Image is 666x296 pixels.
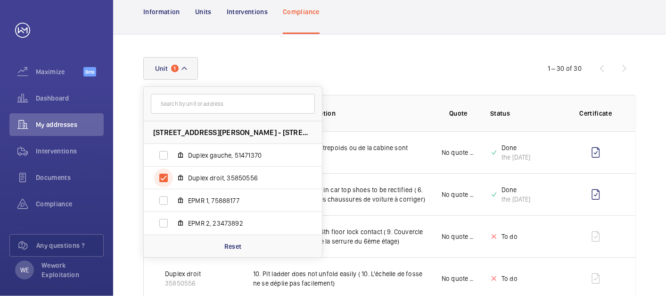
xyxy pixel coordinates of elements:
[188,151,297,160] span: Duplex gauche, 51471370
[143,7,180,17] p: Information
[442,274,475,283] p: No quote needed
[171,65,179,72] span: 1
[502,185,531,195] p: Done
[188,219,297,228] span: EPMR 2, 23473892
[502,143,531,152] p: Done
[165,269,201,279] p: Duplex droit
[36,93,104,103] span: Dashboard
[36,173,104,182] span: Documents
[283,7,320,17] p: Compliance
[36,67,83,76] span: Maximize
[442,232,475,241] p: No quote needed
[151,94,315,114] input: Search by unit or address
[36,146,104,156] span: Interventions
[548,64,582,73] div: 1 – 30 of 30
[165,279,201,288] p: 35850556
[36,199,104,209] span: Compliance
[253,185,427,204] p: 6. Excessive movement in car top shoes to be rectified ( 6. Mouvement excessif des chaussures de ...
[253,227,427,246] p: 9. Cover missing from 6th floor lock contact ( 9. Couvercle manquant au contact de la serrure du ...
[502,152,531,162] div: the [DATE]
[155,65,167,72] span: Unit
[188,173,297,183] span: Duplex droit, 35850556
[253,269,427,288] p: 10. Pit ladder does not unfold easily ( 10. L'échelle de fosse ne se déplie pas facilement)
[36,241,103,250] span: Any questions ?
[83,67,96,76] span: Beta
[442,148,475,157] p: No quote needed
[253,143,427,162] p: Des coulisseaux du contrepoids ou de la cabine sont absents
[224,242,242,251] p: Reset
[20,265,29,275] p: WE
[36,120,104,129] span: My addresses
[575,109,617,118] p: Certificate
[490,109,560,118] p: Status
[41,261,98,279] p: Wework Exploitation
[502,195,531,204] div: the [DATE]
[449,109,468,118] p: Quote
[227,7,268,17] p: Interventions
[143,57,198,80] button: Unit1
[442,190,475,199] p: No quote needed
[502,274,518,283] p: To do
[502,232,518,241] p: To do
[253,109,427,118] p: Insurance item description
[195,7,212,17] p: Units
[153,127,312,137] span: [STREET_ADDRESS][PERSON_NAME] - [STREET_ADDRESS][PERSON_NAME]
[188,196,297,205] span: EPMR 1, 75888177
